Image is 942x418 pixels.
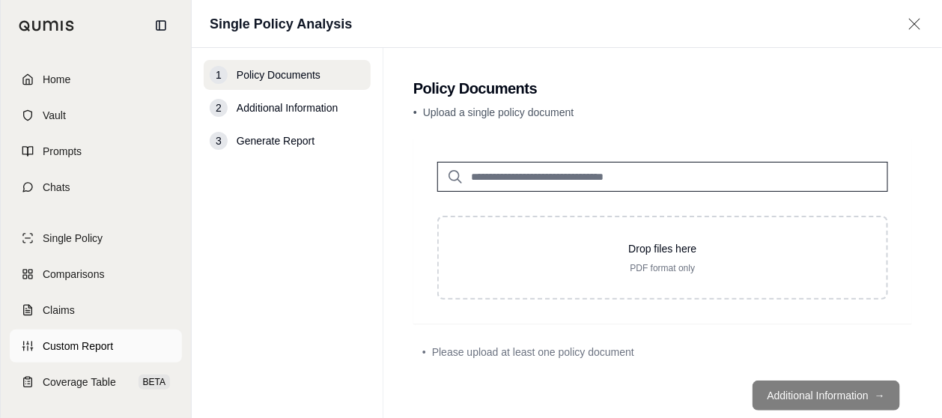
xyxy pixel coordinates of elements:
[413,78,912,99] h2: Policy Documents
[237,100,338,115] span: Additional Information
[43,72,70,87] span: Home
[10,330,182,363] a: Custom Report
[43,144,82,159] span: Prompts
[10,171,182,204] a: Chats
[10,366,182,399] a: Coverage TableBETA
[237,133,314,148] span: Generate Report
[43,267,104,282] span: Comparisons
[432,345,634,360] span: Please upload at least one policy document
[463,262,863,274] p: PDF format only
[19,20,75,31] img: Qumis Logo
[43,108,66,123] span: Vault
[210,132,228,150] div: 3
[413,106,417,118] span: •
[139,375,170,390] span: BETA
[423,106,574,118] span: Upload a single policy document
[210,99,228,117] div: 2
[10,135,182,168] a: Prompts
[422,345,426,360] span: •
[10,258,182,291] a: Comparisons
[43,375,116,390] span: Coverage Table
[210,13,352,34] h1: Single Policy Analysis
[43,339,113,354] span: Custom Report
[463,241,863,256] p: Drop files here
[43,303,75,318] span: Claims
[10,99,182,132] a: Vault
[149,13,173,37] button: Collapse sidebar
[43,180,70,195] span: Chats
[10,222,182,255] a: Single Policy
[43,231,103,246] span: Single Policy
[210,66,228,84] div: 1
[10,63,182,96] a: Home
[237,67,320,82] span: Policy Documents
[10,294,182,327] a: Claims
